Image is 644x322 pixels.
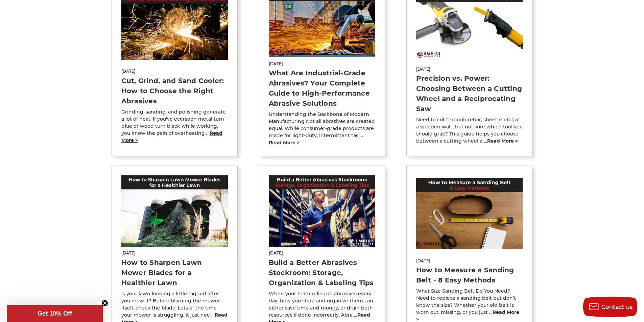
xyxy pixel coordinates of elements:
[269,69,370,107] a: What Are Industrial-Grade Abrasives? Your Complete Guide to High-Performance Abrasive Solutions
[121,130,222,143] a: read more >
[487,138,518,144] a: read more >
[269,258,374,287] a: Build a Better Abrasives Stockroom: Storage, Organization & Labeling Tips
[416,178,523,249] img: How to Measure a Sanding Belt - 8 Easy Methods
[269,111,376,146] p: Understanding the Backbone of Modern Manufacturing Not all abrasives are created equal. While con...
[121,250,228,256] span: [DATE]
[121,108,228,144] p: Grinding, sanding, and polishing generate a lot of heat. If you've everseen metal turn blue or wo...
[101,300,108,306] button: Close teaser
[416,116,523,145] p: Need to cut through rebar, sheet metal, or a wooden wall…but not sure which tool you should grab?...
[583,297,637,317] button: Contact us
[416,266,514,284] a: How to Measure a Sanding Belt - 8 Easy Methods
[121,77,224,105] a: Cut, Grind, and Sand Cooler: How to Choose the Right Abrasives
[7,305,103,322] div: Get 10% OffClose teaser
[416,66,523,72] span: [DATE]
[121,175,228,246] img: How to Sharpen Lawn Mower Blades for a Healthier Lawn
[38,310,72,317] span: Get 10% Off
[269,250,376,256] span: [DATE]
[121,258,202,287] a: How to Sharpen Lawn Mower Blades for a Healthier Lawn
[269,175,376,246] img: Build a Better Abrasives Stockroom: Storage, Organization & Labeling Tips
[601,304,633,310] span: Contact us
[269,61,376,67] span: [DATE]
[269,140,300,146] a: read more >
[416,258,523,264] span: [DATE]
[121,68,228,74] span: [DATE]
[416,74,522,113] a: Precision vs. Power: Choosing Between a Cutting Wheel and a Reciprocating Saw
